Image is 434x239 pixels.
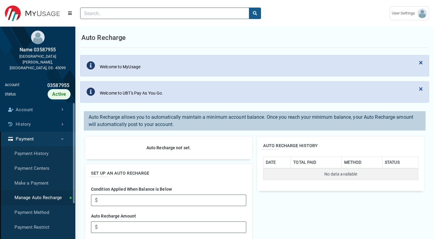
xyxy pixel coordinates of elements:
[263,157,291,168] th: DATE
[291,157,342,168] th: TOTAL PAID
[91,195,99,206] span: $
[249,8,261,19] button: search
[263,143,418,149] h2: AUTO RECHARGE HISTORY
[91,211,136,221] label: Auto Recharge Amount
[382,157,418,168] th: STATUS
[64,8,75,19] button: Menu
[392,10,417,16] span: User Settings
[5,82,19,89] div: Account
[86,114,423,128] p: Auto Recharge allows you to automatically maintain a minimum account balance. Once you reach your...
[80,8,249,19] input: Search
[100,64,140,70] div: Welcome to MyUsage
[91,184,172,195] label: Condition Applied When Balance is Below
[5,5,60,21] img: ESITESTV3 Logo
[19,82,71,89] div: 03587955
[81,33,126,43] h1: Auto Recharge
[91,221,99,233] span: $
[419,58,423,67] span: ×
[5,91,16,97] div: Status
[341,157,382,168] th: METHOD
[419,85,423,93] span: ×
[263,168,418,180] td: No data available
[100,90,163,96] div: Welcome to UBT's Pay As You Go.
[413,82,429,96] button: Close
[413,55,429,70] button: Close
[5,53,71,71] div: [GEOGRAPHIC_DATA][PERSON_NAME], [GEOGRAPHIC_DATA], DE- 45099
[5,46,71,53] div: Name 03587955
[91,170,246,177] h2: SET UP AN AUTO RECHARGE
[48,89,71,99] div: Active
[390,6,429,20] a: User Settings
[91,143,246,153] div: Auto Recharge not set.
